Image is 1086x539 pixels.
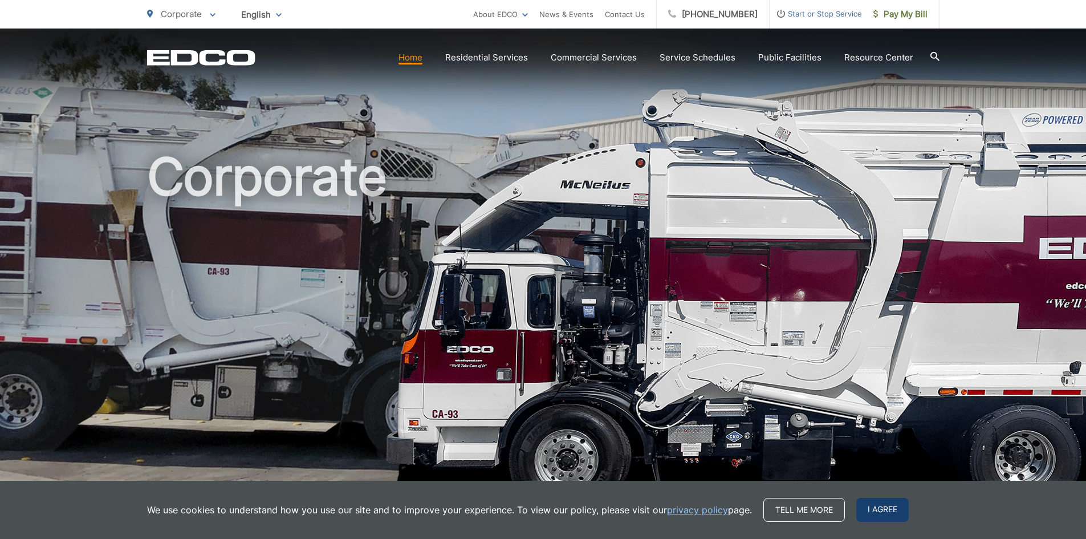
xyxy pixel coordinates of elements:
a: Home [398,51,422,64]
a: Residential Services [445,51,528,64]
span: English [233,5,290,25]
a: About EDCO [473,7,528,21]
a: Tell me more [763,498,845,522]
a: privacy policy [667,503,728,517]
a: Service Schedules [660,51,735,64]
h1: Corporate [147,148,939,509]
a: Commercial Services [551,51,637,64]
span: Pay My Bill [873,7,928,21]
p: We use cookies to understand how you use our site and to improve your experience. To view our pol... [147,503,752,517]
span: I agree [856,498,909,522]
a: Public Facilities [758,51,821,64]
a: Contact Us [605,7,645,21]
a: Resource Center [844,51,913,64]
a: EDCD logo. Return to the homepage. [147,50,255,66]
a: News & Events [539,7,593,21]
span: Corporate [161,9,202,19]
